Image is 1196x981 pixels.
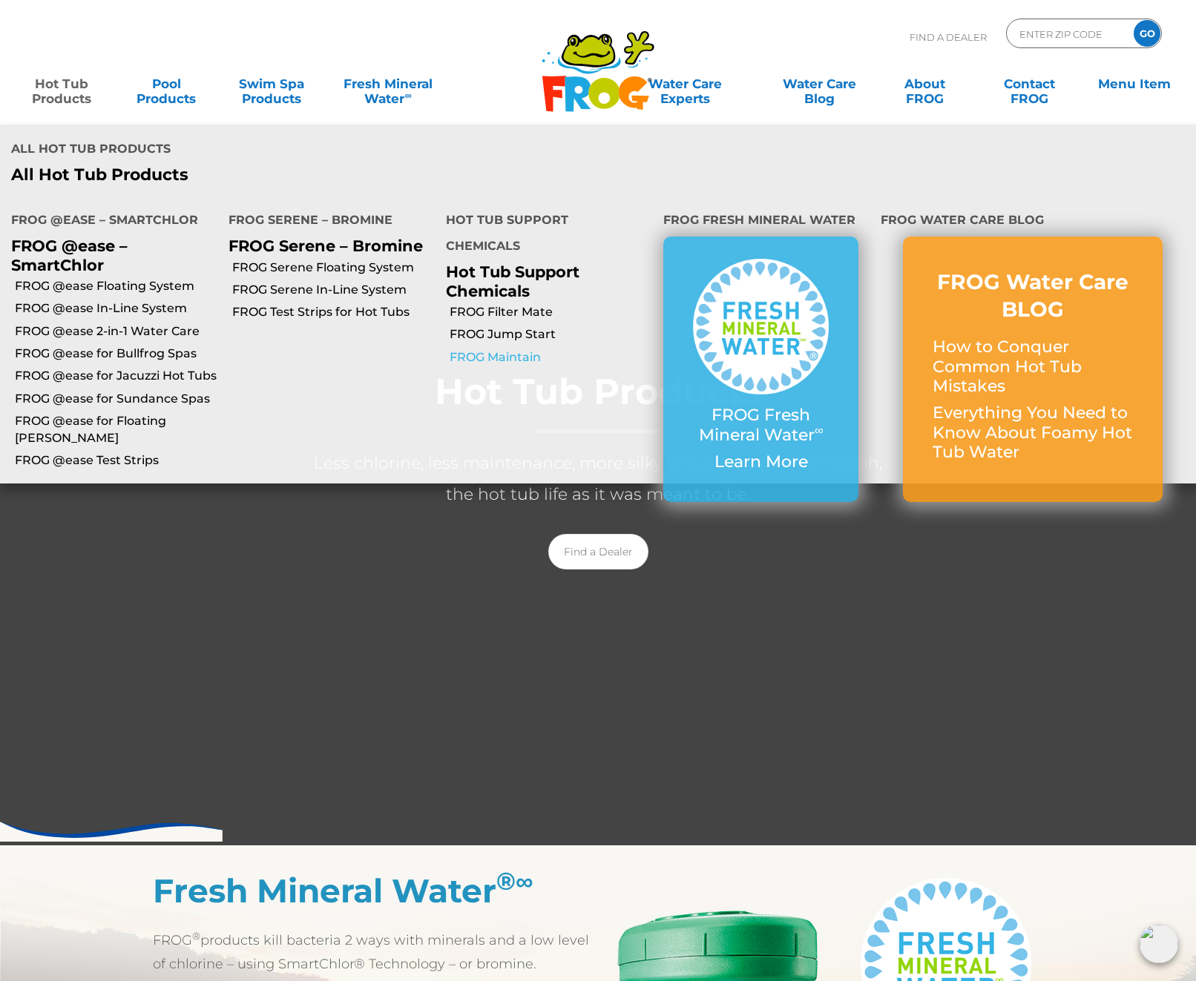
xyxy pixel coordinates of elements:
h4: FROG Fresh Mineral Water [663,207,858,237]
a: All Hot Tub Products [11,165,587,185]
sup: ® [496,866,533,896]
a: Find a Dealer [548,534,648,569]
em: ∞ [516,866,533,896]
p: Find A Dealer [910,19,987,56]
a: FROG Filter Mate [450,304,652,320]
sup: ® [192,930,200,942]
a: FROG @ease for Sundance Spas [15,391,217,407]
a: ContactFROG [983,69,1077,99]
input: GO [1134,20,1160,47]
p: How to Conquer Common Hot Tub Mistakes [933,337,1133,396]
h4: All Hot Tub Products [11,136,587,165]
a: FROG @ease Floating System [15,278,217,294]
a: Hot Tub Support Chemicals [446,262,579,300]
a: Menu Item [1088,69,1181,99]
a: FROG @ease for Bullfrog Spas [15,346,217,362]
a: FROG Jump Start [450,326,652,343]
a: FROG @ease for Jacuzzi Hot Tubs [15,368,217,384]
p: FROG products kill bacteria 2 ways with minerals and a low level of chlorine – using SmartChlor® ... [153,928,598,976]
h4: Hot Tub Support Chemicals [446,207,641,262]
h4: FROG Water Care Blog [881,207,1185,237]
a: PoolProducts [119,69,213,99]
a: FROG @ease In-Line System [15,300,217,317]
p: FROG @ease – SmartChlor [11,237,206,274]
input: Zip Code Form [1018,23,1118,44]
a: FROG Test Strips for Hot Tubs [232,304,435,320]
a: FROG Serene Floating System [232,260,435,276]
a: FROG @ease Test Strips [15,452,217,469]
img: openIcon [1140,925,1178,963]
h2: Fresh Mineral Water [153,871,598,910]
h4: FROG @ease – SmartChlor [11,207,206,237]
p: Learn More [693,452,829,472]
a: FROG @ease for Floating [PERSON_NAME] [15,413,217,446]
a: Water CareBlog [773,69,867,99]
sup: ∞ [404,90,411,101]
sup: ∞ [815,423,824,437]
h3: FROG Water Care BLOG [933,268,1133,323]
a: FROG Serene In-Line System [232,282,435,298]
a: Fresh MineralWater∞ [329,69,446,99]
p: Everything You Need to Know About Foamy Hot Tub Water [933,403,1133,462]
p: FROG Serene – Bromine [229,237,424,255]
a: Water CareExperts [610,69,761,99]
p: FROG Fresh Mineral Water [693,406,829,445]
a: FROG Water Care BLOG How to Conquer Common Hot Tub Mistakes Everything You Need to Know About Foa... [933,268,1133,469]
a: FROG Fresh Mineral Water∞ Learn More [693,259,829,479]
h4: FROG Serene – Bromine [229,207,424,237]
a: AboutFROG [878,69,971,99]
a: Swim SpaProducts [225,69,318,99]
a: FROG @ease 2-in-1 Water Care [15,323,217,340]
a: FROG Maintain [450,349,652,366]
a: Hot TubProducts [15,69,108,99]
